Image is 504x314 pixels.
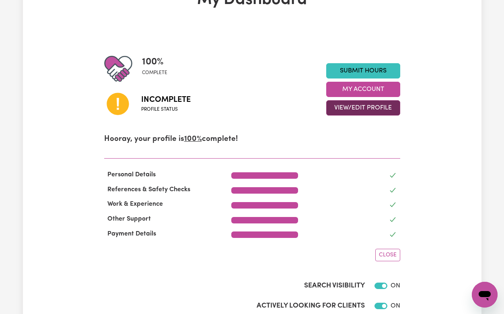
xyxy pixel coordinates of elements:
button: Close [375,249,400,261]
span: Payment Details [104,231,159,237]
a: Submit Hours [326,63,400,78]
span: References & Safety Checks [104,186,193,193]
span: Close [379,252,397,258]
p: Hooray, your profile is complete! [104,134,400,145]
button: View/Edit Profile [326,100,400,116]
div: Profile completeness: 100% [142,55,174,83]
span: complete [142,69,167,76]
span: Incomplete [141,94,191,106]
label: Actively Looking for Clients [257,301,365,311]
label: Search Visibility [304,281,365,291]
span: 100 % [142,55,167,69]
button: My Account [326,82,400,97]
span: ON [391,283,400,289]
span: Profile status [141,106,191,113]
span: ON [391,303,400,309]
span: Work & Experience [104,201,166,207]
span: Personal Details [104,171,159,178]
span: Other Support [104,216,154,222]
u: 100% [184,135,202,143]
iframe: Button to launch messaging window [472,282,498,308]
